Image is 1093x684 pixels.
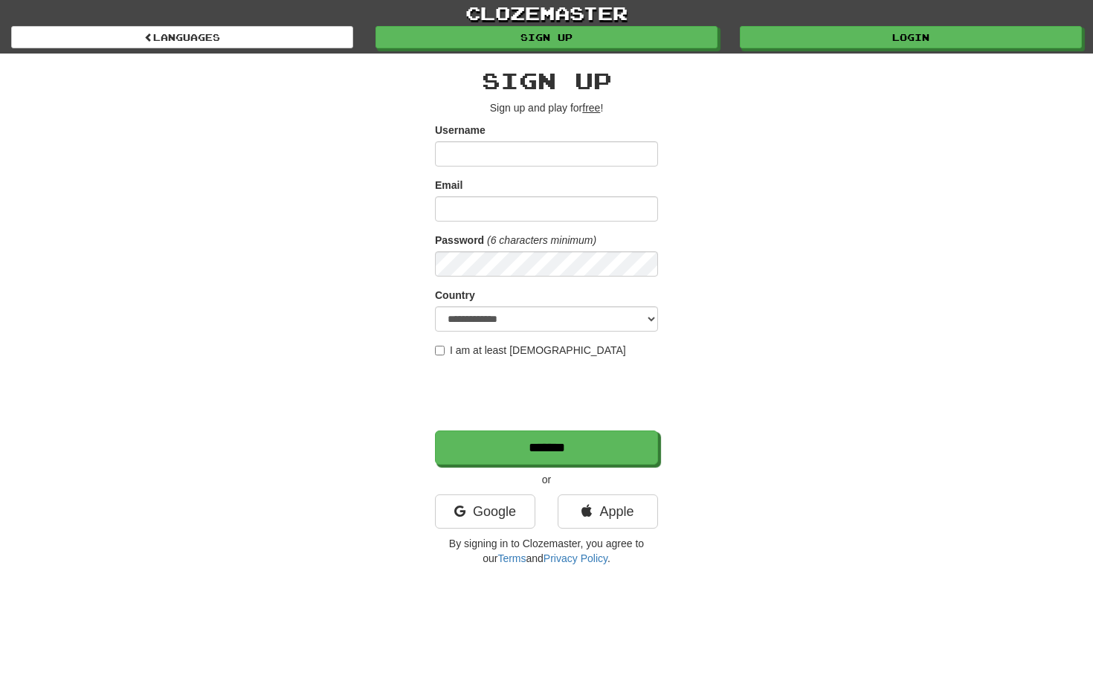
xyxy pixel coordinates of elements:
[558,494,658,529] a: Apple
[435,123,486,138] label: Username
[375,26,718,48] a: Sign up
[435,472,658,487] p: or
[487,234,596,246] em: (6 characters minimum)
[435,536,658,566] p: By signing in to Clozemaster, you agree to our and .
[435,494,535,529] a: Google
[582,102,600,114] u: free
[435,100,658,115] p: Sign up and play for !
[497,552,526,564] a: Terms
[435,233,484,248] label: Password
[435,68,658,93] h2: Sign up
[435,178,462,193] label: Email
[11,26,353,48] a: Languages
[435,346,445,355] input: I am at least [DEMOGRAPHIC_DATA]
[435,343,626,358] label: I am at least [DEMOGRAPHIC_DATA]
[435,365,661,423] iframe: reCAPTCHA
[544,552,607,564] a: Privacy Policy
[740,26,1082,48] a: Login
[435,288,475,303] label: Country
